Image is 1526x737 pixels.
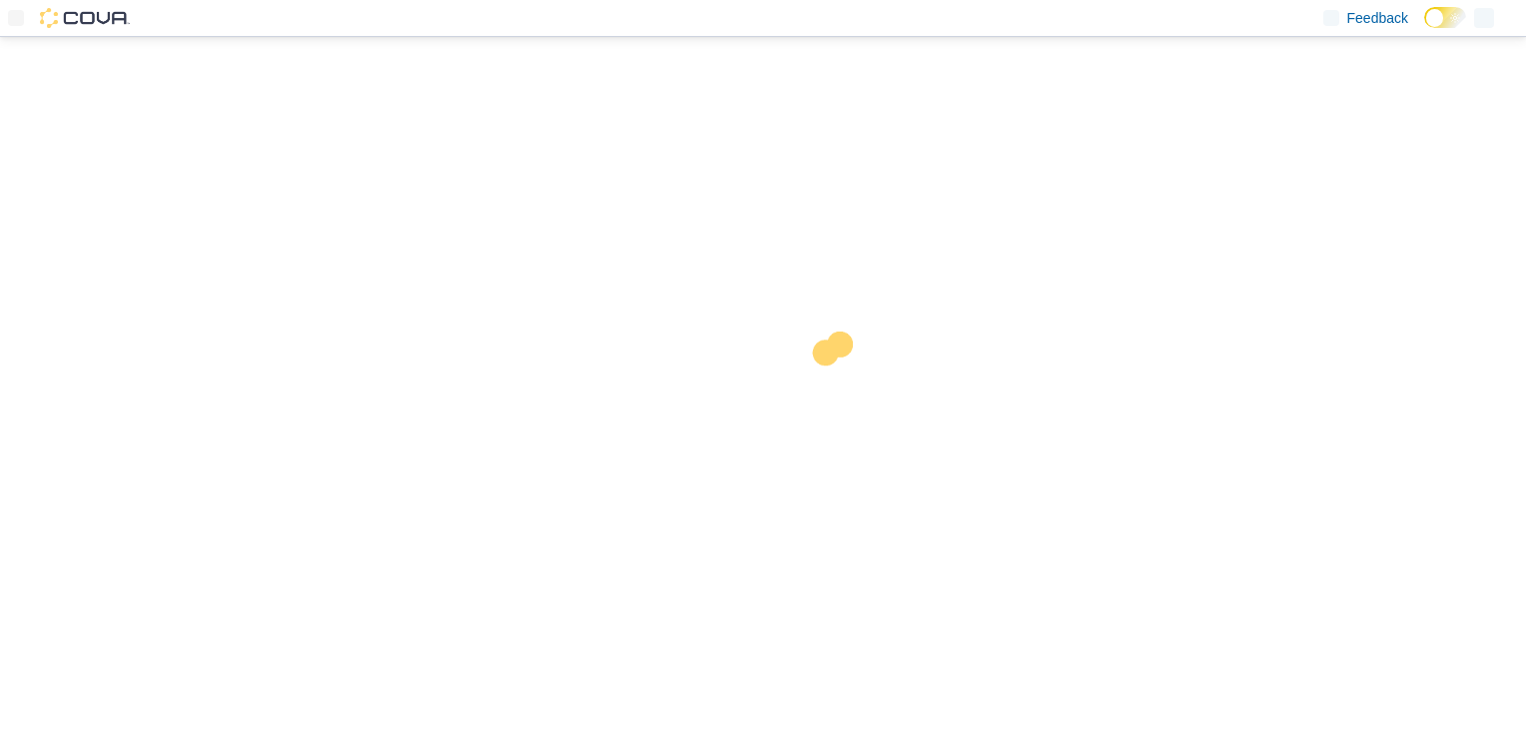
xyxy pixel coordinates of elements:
span: Feedback [1347,8,1408,28]
input: Dark Mode [1424,7,1466,28]
img: cova-loader [763,317,913,466]
img: Cova [40,8,130,28]
span: Dark Mode [1424,28,1425,29]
